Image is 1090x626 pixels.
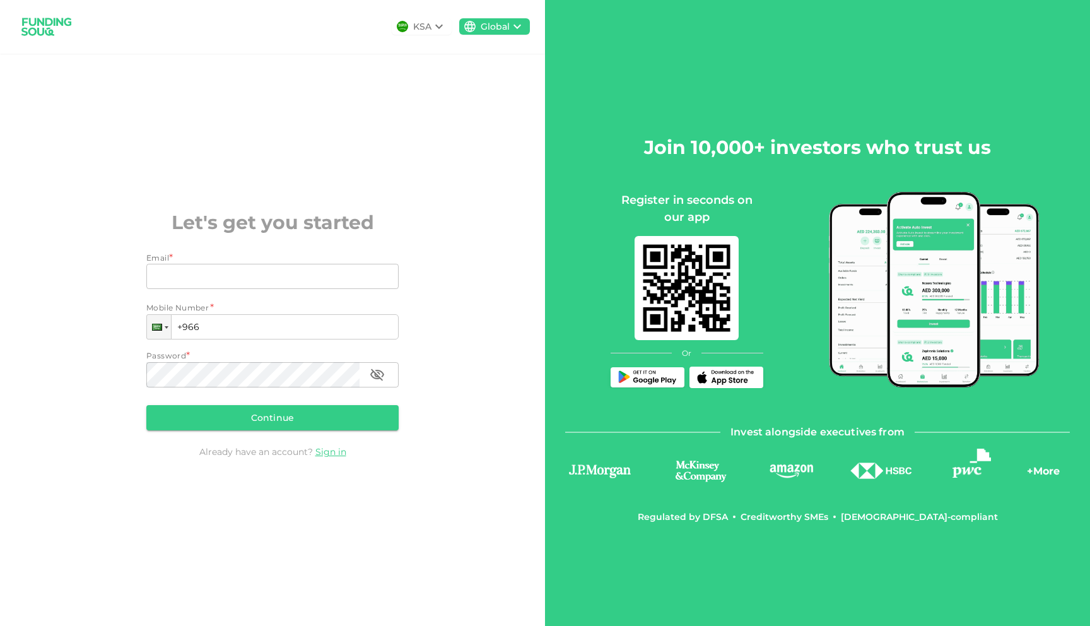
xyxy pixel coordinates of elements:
[15,10,78,44] img: logo
[397,21,408,32] img: flag-sa.b9a346574cdc8950dd34b50780441f57.svg
[611,192,763,226] div: Register in seconds on our app
[146,302,209,314] span: Mobile Number
[146,446,399,458] div: Already have an account?
[565,462,635,480] img: logo
[146,362,360,387] input: password
[147,315,171,339] div: Saudi Arabia: + 966
[644,133,991,162] h2: Join 10,000+ investors who trust us
[952,449,991,478] img: logo
[481,20,510,33] div: Global
[146,264,385,289] input: email
[730,423,905,441] span: Invest alongside executives from
[1027,464,1060,485] div: + More
[146,351,186,360] span: Password
[413,20,431,33] div: KSA
[616,370,679,385] img: Play Store
[829,192,1040,387] img: mobile-app
[694,370,758,385] img: App Store
[841,511,998,523] div: [DEMOGRAPHIC_DATA]-compliant
[638,511,728,523] div: Regulated by DFSA
[664,459,738,483] img: logo
[146,208,399,237] h2: Let's get you started
[146,253,169,263] span: Email
[741,511,828,523] div: Creditworthy SMEs
[315,446,346,458] a: Sign in
[768,463,815,478] img: logo
[850,463,913,480] img: logo
[146,405,399,430] button: Continue
[635,236,739,340] img: mobile-app
[682,348,691,359] span: Or
[146,314,399,340] input: 1 (702) 123-4567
